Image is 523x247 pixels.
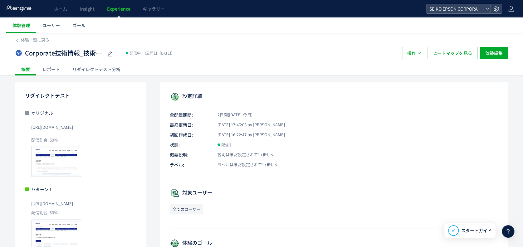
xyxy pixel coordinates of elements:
span: ユーザー [42,22,60,28]
span: スタートガイド [461,227,492,234]
span: ラベル: [170,162,210,168]
span: https://corporate.epson/ja/technology/overview/ [31,122,73,132]
p: 設定詳細 [170,92,498,102]
p: 対象ユーザー [170,188,498,198]
button: 体験編集 [480,47,508,59]
span: 体験管理 [12,22,30,28]
span: 体験一覧に戻る [21,37,49,43]
span: [DATE]） [143,50,175,56]
span: SEIKO EPSON CORPORATION [428,4,483,13]
span: ホーム [54,6,67,12]
div: レポート [36,63,66,75]
img: d0a96bab78318c0f9d4fca4ac49a67501756884188840.jpeg [32,146,81,177]
span: 全てのユーザー [170,204,203,214]
p: 配信割合: 50% [31,137,136,143]
span: ヒートマップを見る [433,47,472,59]
span: 説明はまだ設定されていません [210,152,274,158]
span: 操作 [407,47,416,59]
span: 全配信期間: [170,112,210,118]
span: https://corporate.epson/ja/technology/overview/search-by-technology.html [31,199,73,209]
span: 2日間([DATE]-今日) [210,112,252,118]
span: 配信中 [221,142,232,148]
span: ゴール [72,22,86,28]
span: [DATE] 16:22:47 by [PERSON_NAME] [210,132,285,138]
span: パターン 1 [31,186,52,192]
span: [DATE] 17:46:03 by [PERSON_NAME] [210,122,285,128]
div: 概要 [15,63,36,75]
span: 配信中 [130,50,141,56]
button: 操作 [402,47,425,59]
button: ヒートマップを見る [428,47,477,59]
span: ギャラリー [143,6,165,12]
span: Corporate技術情報_技術紹介リダイレクト [25,49,103,58]
span: 最終更新日: [170,122,210,128]
span: 状態: [170,142,210,148]
span: 体験編集 [485,47,503,59]
span: (公開日: [145,50,158,56]
p: 配信割合: 50% [25,210,136,216]
div: リダイレクトテスト分析 [66,63,127,75]
span: ラベルはまだ設定されていません [210,162,278,168]
span: オリジナル [31,110,53,116]
span: 概要説明: [170,152,210,158]
span: Experience [107,6,130,12]
p: リダイレクトテスト [25,90,136,100]
span: 初回作成日: [170,132,210,138]
span: Insight [80,6,95,12]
